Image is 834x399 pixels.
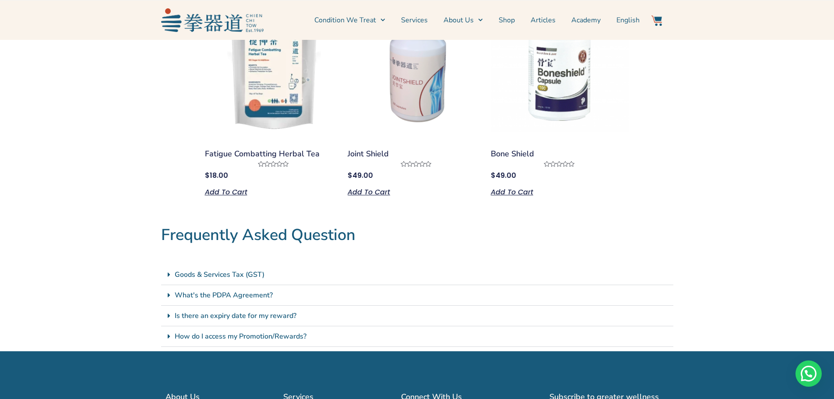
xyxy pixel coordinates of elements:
bdi: 18.00 [205,170,228,180]
bdi: 49.00 [491,170,516,180]
bdi: 49.00 [348,170,373,180]
a: Services [401,9,428,31]
span: $ [348,170,352,180]
a: Condition We Treat [314,9,385,31]
a: Bone Shield [491,148,630,160]
span: English [616,15,640,25]
a: About Us [443,9,483,31]
a: Is there an expiry date for my reward? [175,311,296,321]
a: Joint Shield [348,148,486,160]
div: Goods & Services Tax (GST) [161,265,673,285]
a: How do I access my Promotion/Rewards? [175,332,306,341]
a: Add to cart: “Bone Shield” [491,184,533,196]
div: Is there an expiry date for my reward? [161,306,673,326]
nav: Menu [268,9,640,31]
a: Fatigue Combatting Herbal Tea [205,148,344,160]
a: English [616,9,640,31]
a: Goods & Services Tax (GST) [175,270,264,279]
a: Shop [499,9,515,31]
a: What's the PDPA Agreement? [175,290,273,300]
h2: Frequently Asked Question [161,226,673,245]
a: Add to cart: “Fatigue Combatting Herbal Tea” [205,184,247,196]
span: $ [205,170,210,180]
div: How do I access my Promotion/Rewards? [161,326,673,347]
a: Academy [571,9,601,31]
a: Articles [531,9,556,31]
img: Website Icon-03 [651,15,662,26]
div: What's the PDPA Agreement? [161,285,673,306]
span: $ [491,170,496,180]
a: Add to cart: “Joint Shield” [348,184,390,196]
